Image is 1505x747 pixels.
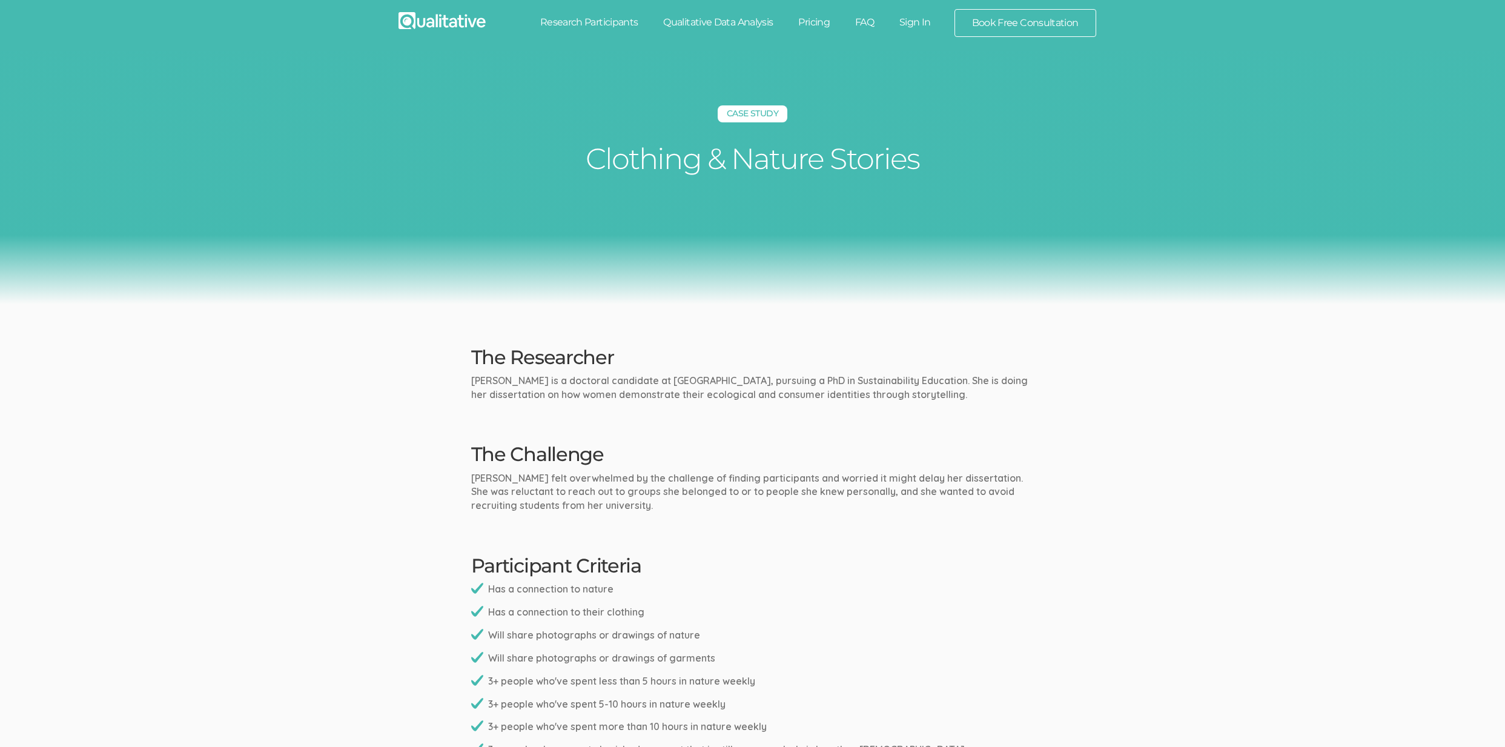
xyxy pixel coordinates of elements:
a: FAQ [842,9,887,36]
h1: Clothing & Nature Stories [571,141,934,177]
li: Will share photographs or drawings of nature [471,628,1034,644]
h2: The Researcher [471,347,1034,368]
li: 3+ people who've spent less than 5 hours in nature weekly [471,674,1034,690]
li: 3+ people who've spent more than 10 hours in nature weekly [471,720,1034,735]
p: [PERSON_NAME] felt overwhelmed by the challenge of finding participants and worried it might dela... [471,471,1034,513]
li: 3+ people who've spent 5-10 hours in nature weekly [471,697,1034,713]
h2: The Challenge [471,443,1034,465]
li: Has a connection to nature [471,582,1034,598]
a: Pricing [786,9,842,36]
a: Sign In [887,9,944,36]
a: Book Free Consultation [955,10,1096,36]
a: Qualitative Data Analysis [650,9,786,36]
li: Has a connection to their clothing [471,605,1034,621]
img: Qualitative [399,12,486,29]
h5: Case Study [718,105,787,122]
a: Research Participants [528,9,651,36]
li: Will share photographs or drawings of garments [471,651,1034,667]
p: [PERSON_NAME] is a doctoral candidate at [GEOGRAPHIC_DATA], pursuing a PhD in Sustainability Educ... [471,374,1034,402]
h2: Participant Criteria [471,555,1034,576]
